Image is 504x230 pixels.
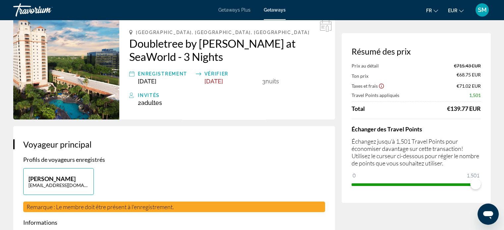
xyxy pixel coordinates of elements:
[23,156,325,163] p: Profils de voyageurs enregistrés
[352,73,368,79] span: Ton prix
[23,219,325,226] p: Informations
[204,70,259,78] div: Vérifier
[264,7,286,13] a: Getaways
[141,99,162,106] span: Adultes
[262,78,265,85] span: 3
[352,125,481,133] h4: Échanger des Travel Points
[13,1,80,19] a: Travorium
[138,70,192,78] div: Enregistrement
[23,168,94,195] button: [PERSON_NAME][EMAIL_ADDRESS][DOMAIN_NAME]
[265,78,279,85] span: nuits
[352,46,481,56] h3: Résumé des prix
[457,83,481,89] span: €71.02 EUR
[28,175,88,182] p: [PERSON_NAME]
[474,3,491,17] button: User Menu
[426,8,432,13] span: fr
[27,203,174,210] span: Remarque : Le membre doit être présent à l'enregistrement.
[204,78,223,85] span: [DATE]
[129,37,325,63] a: Doubletree by [PERSON_NAME] at SeaWorld - 3 Nights
[13,17,119,119] img: Doubletree by Hilton Orlando at SeaWorld - 3 Nights
[478,7,487,13] span: SM
[138,99,162,106] span: 2
[28,182,88,188] p: [EMAIL_ADDRESS][DOMAIN_NAME]
[23,139,325,149] h3: Voyageur principal
[352,82,384,89] button: Show Taxes and Fees breakdown
[352,83,378,89] span: Taxes et frais
[448,6,464,15] button: Change currency
[454,63,481,69] span: €715.43 EUR
[470,179,481,189] span: ngx-slider
[447,105,481,112] div: €139.77 EUR
[352,92,399,98] span: Travel Points appliqués
[477,204,499,225] iframe: Bouton de lancement de la fenêtre de messagerie
[136,30,309,35] span: [GEOGRAPHIC_DATA], [GEOGRAPHIC_DATA], [GEOGRAPHIC_DATA]
[138,78,156,85] span: [DATE]
[448,8,457,13] span: EUR
[352,63,379,69] span: Prix au détail
[378,83,384,89] button: Show Taxes and Fees disclaimer
[426,6,438,15] button: Change language
[352,171,357,179] span: 0
[138,91,325,99] div: Invités
[352,105,365,112] span: Total
[218,7,251,13] a: Getaways Plus
[466,171,480,179] span: 1,501
[352,138,481,167] p: Échangez jusqu'à 1,501 Travel Points pour économiser davantage sur cette transaction! Utilisez le...
[457,72,481,79] span: €68.75 EUR
[352,183,481,185] ngx-slider: ngx-slider
[469,92,481,98] span: 1,501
